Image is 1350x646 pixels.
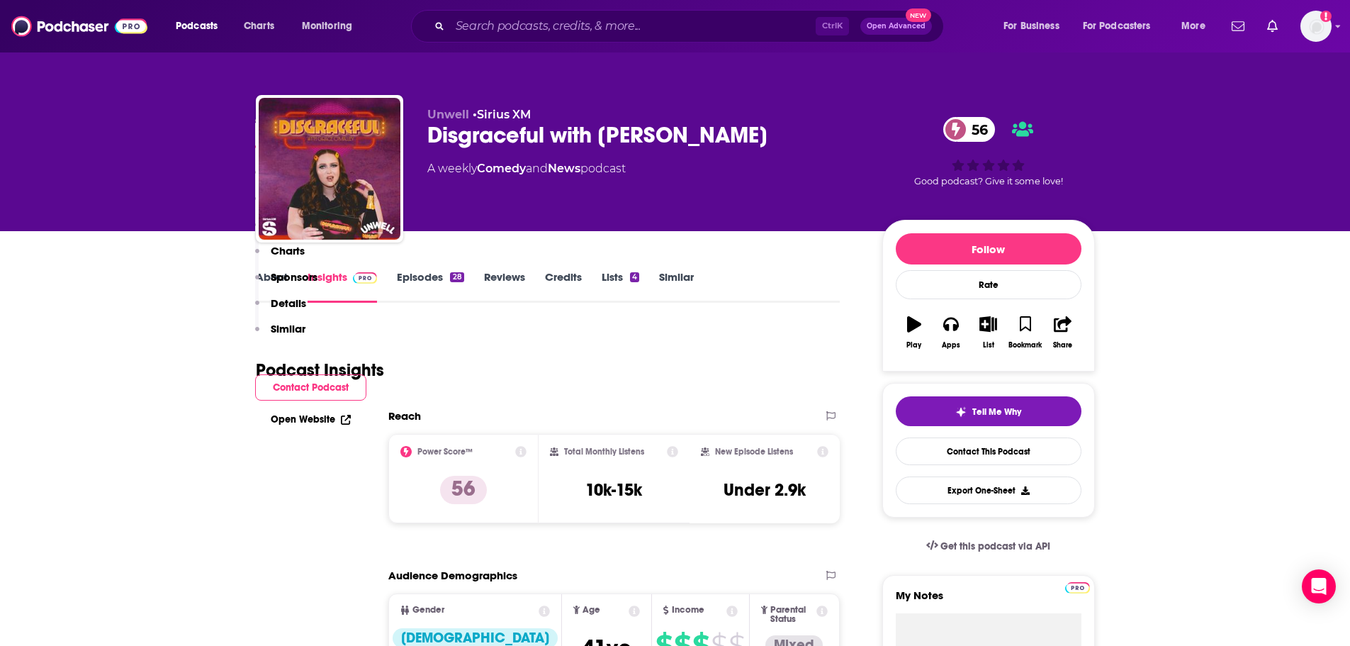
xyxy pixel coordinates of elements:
[896,396,1081,426] button: tell me why sparkleTell Me Why
[1053,341,1072,350] div: Share
[994,15,1077,38] button: open menu
[1226,14,1250,38] a: Show notifications dropdown
[388,409,421,423] h2: Reach
[983,341,994,350] div: List
[427,160,626,177] div: A weekly podcast
[1008,341,1042,350] div: Bookmark
[450,15,816,38] input: Search podcasts, credits, & more...
[255,322,305,348] button: Similar
[1007,307,1044,358] button: Bookmark
[1261,14,1283,38] a: Show notifications dropdown
[942,341,960,350] div: Apps
[715,447,793,457] h2: New Episode Listens
[1181,16,1205,36] span: More
[940,540,1050,552] span: Get this podcast via API
[1074,15,1171,38] button: open menu
[484,270,525,303] a: Reviews
[1044,307,1081,358] button: Share
[564,447,644,457] h2: Total Monthly Listens
[271,296,306,310] p: Details
[473,108,531,121] span: •
[1065,582,1090,594] img: Podchaser Pro
[770,606,814,624] span: Parental Status
[235,15,283,38] a: Charts
[1300,11,1332,42] span: Logged in as abirchfield
[397,270,463,303] a: Episodes28
[1003,16,1059,36] span: For Business
[1300,11,1332,42] button: Show profile menu
[255,296,306,323] button: Details
[583,606,600,615] span: Age
[271,413,351,425] a: Open Website
[602,270,639,303] a: Lists4
[1302,569,1336,603] div: Open Intercom Messenger
[860,18,932,35] button: Open AdvancedNew
[412,606,444,615] span: Gender
[427,108,469,121] span: Unwell
[896,477,1081,504] button: Export One-Sheet
[659,270,694,303] a: Similar
[477,162,526,175] a: Comedy
[896,307,933,358] button: Play
[271,322,305,335] p: Similar
[867,23,926,30] span: Open Advanced
[724,479,806,501] h3: Under 2.9k
[672,606,704,615] span: Income
[630,272,639,282] div: 4
[933,307,969,358] button: Apps
[302,16,352,36] span: Monitoring
[1300,11,1332,42] img: User Profile
[292,15,371,38] button: open menu
[896,270,1081,299] div: Rate
[417,447,473,457] h2: Power Score™
[943,117,995,142] a: 56
[545,270,582,303] a: Credits
[255,374,366,401] button: Contact Podcast
[972,406,1021,418] span: Tell Me Why
[957,117,995,142] span: 56
[1065,580,1090,594] a: Pro website
[424,10,957,43] div: Search podcasts, credits, & more...
[896,438,1081,465] a: Contact This Podcast
[915,529,1062,564] a: Get this podcast via API
[440,476,487,504] p: 56
[955,406,967,418] img: tell me why sparkle
[166,15,236,38] button: open menu
[271,270,317,284] p: Sponsors
[1083,16,1151,36] span: For Podcasters
[882,108,1095,196] div: 56Good podcast? Give it some love!
[906,341,921,350] div: Play
[388,569,517,582] h2: Audience Demographics
[11,13,147,40] img: Podchaser - Follow, Share and Rate Podcasts
[906,9,931,22] span: New
[1171,15,1223,38] button: open menu
[548,162,580,175] a: News
[176,16,218,36] span: Podcasts
[259,98,400,240] img: Disgraceful with Grace O'Malley
[244,16,274,36] span: Charts
[255,270,317,296] button: Sponsors
[1320,11,1332,22] svg: Add a profile image
[914,176,1063,186] span: Good podcast? Give it some love!
[585,479,642,501] h3: 10k-15k
[526,162,548,175] span: and
[477,108,531,121] a: Sirius XM
[896,589,1081,613] label: My Notes
[896,233,1081,264] button: Follow
[969,307,1006,358] button: List
[816,17,849,35] span: Ctrl K
[450,272,463,282] div: 28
